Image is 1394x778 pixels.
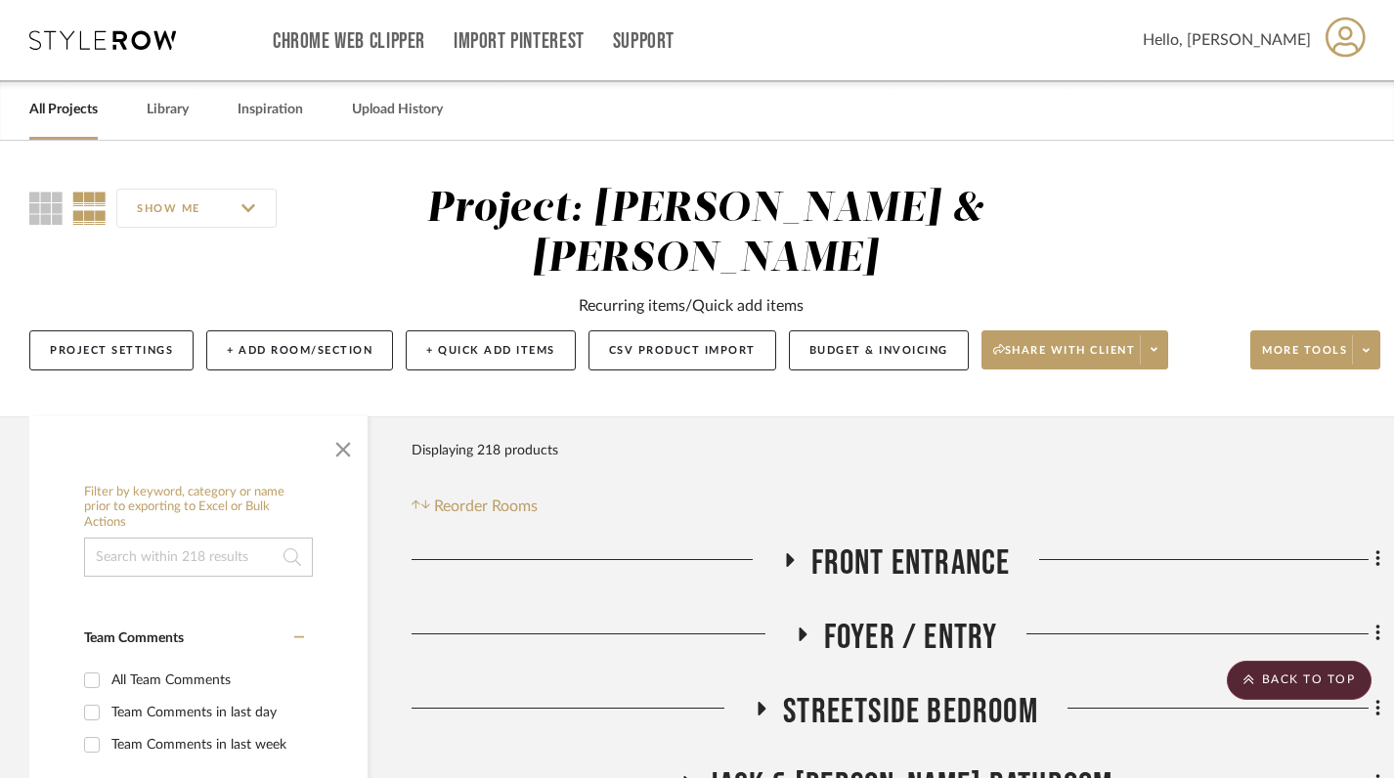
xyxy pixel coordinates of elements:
a: Import Pinterest [454,33,585,50]
a: Library [147,97,189,123]
a: All Projects [29,97,98,123]
button: Close [324,426,363,465]
div: Recurring items/Quick add items [579,294,804,318]
span: Foyer / Entry [824,617,998,659]
button: CSV Product Import [588,330,776,370]
span: Streetside Bedroom [783,691,1038,733]
span: Front Entrance [811,542,1011,584]
span: Team Comments [84,631,184,645]
a: Chrome Web Clipper [273,33,425,50]
button: Budget & Invoicing [789,330,969,370]
div: Displaying 218 products [412,431,558,470]
div: All Team Comments [111,665,299,696]
button: Share with client [981,330,1169,369]
button: + Quick Add Items [406,330,576,370]
h6: Filter by keyword, category or name prior to exporting to Excel or Bulk Actions [84,485,313,531]
span: More tools [1262,343,1347,372]
div: Project: [PERSON_NAME] & [PERSON_NAME] [426,189,984,280]
div: Team Comments in last day [111,697,299,728]
span: Share with client [993,343,1136,372]
button: More tools [1250,330,1380,369]
a: Upload History [352,97,443,123]
span: Hello, [PERSON_NAME] [1143,28,1311,52]
button: Project Settings [29,330,194,370]
div: Team Comments in last week [111,729,299,760]
a: Inspiration [238,97,303,123]
span: Reorder Rooms [434,495,538,518]
button: + Add Room/Section [206,330,393,370]
button: Reorder Rooms [412,495,538,518]
a: Support [613,33,675,50]
input: Search within 218 results [84,538,313,577]
scroll-to-top-button: BACK TO TOP [1227,661,1372,700]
